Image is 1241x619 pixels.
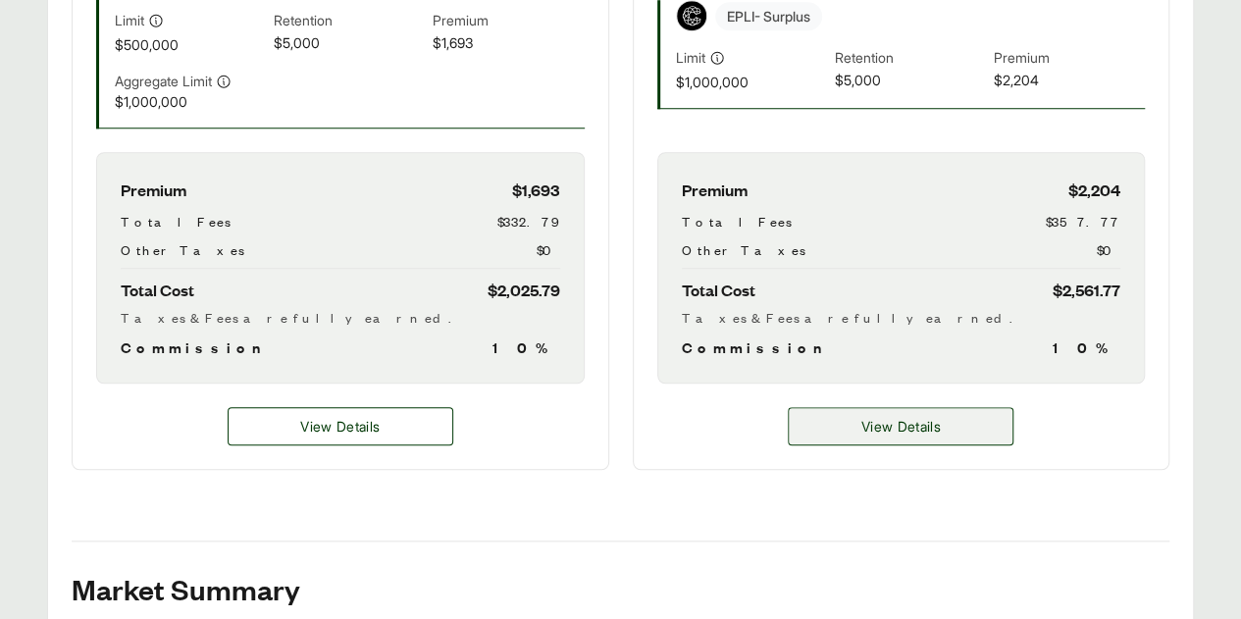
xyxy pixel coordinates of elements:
div: Taxes & Fees are fully earned. [121,307,560,328]
img: Coalition [677,1,706,30]
span: $1,000,000 [676,72,827,92]
span: $357.77 [1046,211,1120,232]
button: View Details [228,407,453,445]
span: $0 [1097,239,1120,260]
span: $5,000 [274,32,425,55]
span: Total Fees [121,211,231,232]
span: Premium [433,10,584,32]
h2: Market Summary [72,573,1169,604]
div: Taxes & Fees are fully earned. [682,307,1121,328]
span: $2,204 [994,70,1145,92]
span: Other Taxes [121,239,244,260]
span: Total Cost [682,277,755,303]
span: Total Fees [682,211,792,232]
span: $2,204 [1068,177,1120,203]
span: Total Cost [121,277,194,303]
span: $1,693 [512,177,560,203]
span: Premium [994,47,1145,70]
span: $2,561.77 [1053,277,1120,303]
a: Coalition $500k & $1m Summary details [788,407,1013,445]
span: 10 % [1053,335,1120,359]
span: $2,025.79 [488,277,560,303]
span: Retention [835,47,986,70]
button: View Details [788,407,1013,445]
span: $1,693 [433,32,584,55]
span: View Details [300,416,380,437]
span: Commission [682,335,831,359]
span: $500,000 [115,34,266,55]
span: Other Taxes [682,239,805,260]
span: $1,000,000 [115,91,266,112]
span: Limit [676,47,705,68]
span: 10 % [492,335,560,359]
span: View Details [861,416,941,437]
span: Limit [115,10,144,30]
span: $5,000 [835,70,986,92]
span: Premium [682,177,748,203]
span: $0 [537,239,560,260]
span: $332.79 [497,211,560,232]
span: Premium [121,177,186,203]
span: EPLI - Surplus [715,2,822,30]
span: Aggregate Limit [115,71,212,91]
a: Option A details [228,407,453,445]
span: Retention [274,10,425,32]
span: Commission [121,335,270,359]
